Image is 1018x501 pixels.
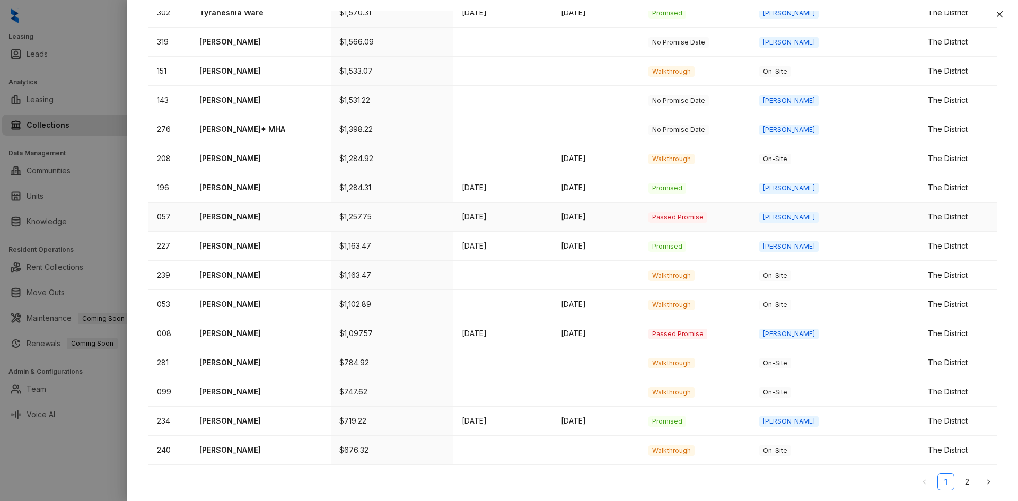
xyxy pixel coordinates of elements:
span: On-Site [759,154,791,164]
td: 099 [148,377,191,407]
p: [PERSON_NAME] [199,328,322,339]
div: The District [928,269,988,281]
td: $1,163.47 [331,261,453,290]
td: $676.32 [331,436,453,465]
span: [PERSON_NAME] [759,329,819,339]
div: The District [928,65,988,77]
div: The District [928,328,988,339]
td: $784.92 [331,348,453,377]
button: left [916,473,933,490]
div: The District [928,7,988,19]
span: No Promise Date [648,125,709,135]
div: The District [928,386,988,398]
p: [PERSON_NAME]* MHA [199,124,322,135]
span: Walkthrough [648,66,695,77]
span: close [995,10,1004,19]
td: [DATE] [453,203,552,232]
span: Passed Promise [648,329,707,339]
span: Promised [648,416,686,427]
td: $747.62 [331,377,453,407]
td: $1,257.75 [331,203,453,232]
span: On-Site [759,300,791,310]
td: 143 [148,86,191,115]
td: [DATE] [552,144,640,173]
a: 1 [938,474,954,490]
span: Promised [648,183,686,194]
td: [DATE] [552,232,640,261]
p: [PERSON_NAME] [199,240,322,252]
span: [PERSON_NAME] [759,37,819,48]
p: [PERSON_NAME] [199,153,322,164]
span: Promised [648,241,686,252]
span: [PERSON_NAME] [759,8,819,19]
p: [PERSON_NAME] [199,182,322,194]
div: The District [928,153,988,164]
span: No Promise Date [648,95,709,106]
button: Close [993,8,1006,21]
span: Passed Promise [648,212,707,223]
p: [PERSON_NAME] [199,357,322,368]
div: The District [928,94,988,106]
td: [DATE] [453,232,552,261]
a: 2 [959,474,975,490]
li: Previous Page [916,473,933,490]
td: [DATE] [552,203,640,232]
td: [DATE] [453,319,552,348]
td: 196 [148,173,191,203]
span: Walkthrough [648,387,695,398]
p: [PERSON_NAME] [199,211,322,223]
span: No Promise Date [648,37,709,48]
td: 276 [148,115,191,144]
p: Tyraneshia Ware [199,7,322,19]
td: [DATE] [552,173,640,203]
td: $1,102.89 [331,290,453,319]
span: left [922,479,928,485]
td: 281 [148,348,191,377]
button: right [980,473,997,490]
td: 008 [148,319,191,348]
p: [PERSON_NAME] [199,65,322,77]
span: On-Site [759,445,791,456]
span: On-Site [759,387,791,398]
div: The District [928,357,988,368]
p: [PERSON_NAME] [199,94,322,106]
td: $1,531.22 [331,86,453,115]
div: The District [928,444,988,456]
div: The District [928,36,988,48]
span: [PERSON_NAME] [759,241,819,252]
div: The District [928,124,988,135]
div: The District [928,415,988,427]
p: [PERSON_NAME] [199,386,322,398]
div: The District [928,240,988,252]
span: Walkthrough [648,154,695,164]
td: 227 [148,232,191,261]
td: $719.22 [331,407,453,436]
li: 2 [959,473,976,490]
td: 319 [148,28,191,57]
td: 234 [148,407,191,436]
td: [DATE] [552,290,640,319]
div: The District [928,211,988,223]
td: 053 [148,290,191,319]
span: [PERSON_NAME] [759,183,819,194]
td: 151 [148,57,191,86]
p: [PERSON_NAME] [199,298,322,310]
td: 208 [148,144,191,173]
span: On-Site [759,270,791,281]
td: [DATE] [552,407,640,436]
td: $1,284.31 [331,173,453,203]
span: Walkthrough [648,358,695,368]
td: [DATE] [552,319,640,348]
span: On-Site [759,66,791,77]
span: Walkthrough [648,445,695,456]
td: [DATE] [453,173,552,203]
p: [PERSON_NAME] [199,36,322,48]
td: $1,163.47 [331,232,453,261]
span: [PERSON_NAME] [759,416,819,427]
td: 239 [148,261,191,290]
td: $1,398.22 [331,115,453,144]
p: [PERSON_NAME] [199,415,322,427]
span: Walkthrough [648,300,695,310]
p: [PERSON_NAME] [199,444,322,456]
p: [PERSON_NAME] [199,269,322,281]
